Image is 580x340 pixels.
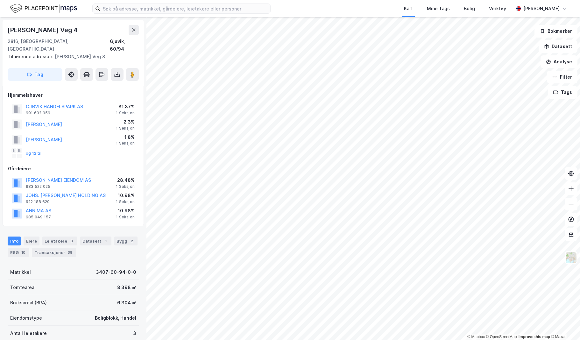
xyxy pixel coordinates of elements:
[489,5,506,12] div: Verktøy
[24,237,39,245] div: Eiere
[68,238,75,244] div: 3
[539,40,577,53] button: Datasett
[116,118,135,126] div: 2.3%
[404,5,413,12] div: Kart
[110,38,139,53] div: Gjøvik, 60/94
[129,238,135,244] div: 2
[26,199,50,204] div: 922 188 629
[100,4,270,13] input: Søk på adresse, matrikkel, gårdeiere, leietakere eller personer
[117,299,136,307] div: 6 304 ㎡
[8,248,29,257] div: ESG
[541,55,577,68] button: Analyse
[8,25,79,35] div: [PERSON_NAME] Veg 4
[95,314,136,322] div: Boligblokk, Handel
[534,25,577,38] button: Bokmerker
[116,126,135,131] div: 1 Seksjon
[42,237,77,245] div: Leietakere
[26,184,50,189] div: 983 522 025
[10,299,47,307] div: Bruksareal (BRA)
[464,5,475,12] div: Bolig
[80,237,111,245] div: Datasett
[547,71,577,83] button: Filter
[116,141,135,146] div: 1 Seksjon
[523,5,560,12] div: [PERSON_NAME]
[133,329,136,337] div: 3
[103,238,109,244] div: 1
[116,184,135,189] div: 1 Seksjon
[8,54,55,59] span: Tilhørende adresser:
[116,103,135,110] div: 81.37%
[519,335,550,339] a: Improve this map
[486,335,517,339] a: OpenStreetMap
[10,314,42,322] div: Eiendomstype
[20,249,27,256] div: 10
[10,329,47,337] div: Antall leietakere
[427,5,450,12] div: Mine Tags
[8,165,138,173] div: Gårdeiere
[8,237,21,245] div: Info
[116,215,135,220] div: 1 Seksjon
[116,192,135,199] div: 10.98%
[32,248,76,257] div: Transaksjoner
[565,251,577,264] img: Z
[10,3,77,14] img: logo.f888ab2527a4732fd821a326f86c7f29.svg
[8,38,110,53] div: 2816, [GEOGRAPHIC_DATA], [GEOGRAPHIC_DATA]
[548,86,577,99] button: Tags
[116,199,135,204] div: 1 Seksjon
[116,176,135,184] div: 28.48%
[548,309,580,340] iframe: Chat Widget
[116,207,135,215] div: 10.98%
[10,268,31,276] div: Matrikkel
[8,68,62,81] button: Tag
[114,237,138,245] div: Bygg
[467,335,485,339] a: Mapbox
[117,284,136,291] div: 8 398 ㎡
[116,110,135,116] div: 1 Seksjon
[26,215,51,220] div: 985 049 157
[8,91,138,99] div: Hjemmelshaver
[116,133,135,141] div: 1.8%
[10,284,36,291] div: Tomteareal
[67,249,74,256] div: 38
[96,268,136,276] div: 3407-60-94-0-0
[8,53,134,60] div: [PERSON_NAME] Veg 8
[26,110,50,116] div: 991 692 959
